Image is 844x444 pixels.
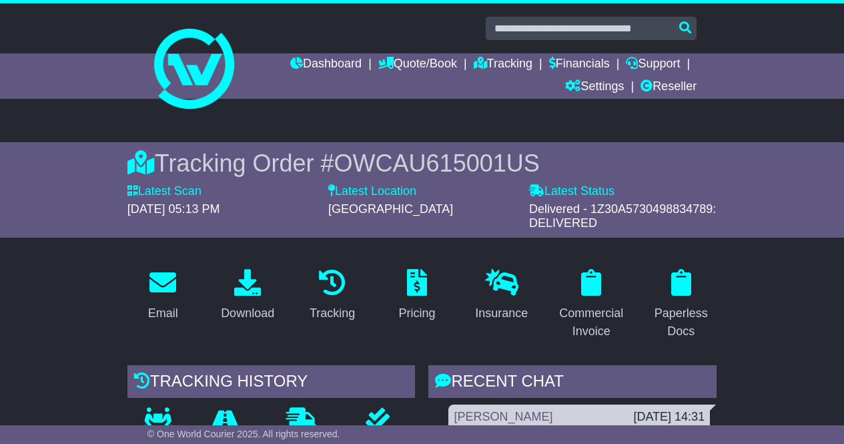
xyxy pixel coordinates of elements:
label: Latest Status [529,184,614,199]
label: Latest Scan [127,184,201,199]
div: RECENT CHAT [428,365,717,401]
a: Commercial Invoice [550,264,632,345]
a: Download [212,264,283,327]
div: Insurance [475,304,528,322]
a: Support [626,53,680,76]
div: Email [148,304,178,322]
a: Reseller [641,76,697,99]
span: Delivered - 1Z30A5730498834789: DELIVERED [529,202,716,230]
span: OWCAU615001US [334,150,540,177]
div: Download [221,304,274,322]
a: Email [139,264,187,327]
div: Tracking [310,304,355,322]
div: [DATE] 14:31 [633,410,705,425]
label: Latest Location [328,184,416,199]
div: Tracking Order # [127,149,717,178]
a: Tracking [301,264,364,327]
div: Pricing [398,304,435,322]
span: [GEOGRAPHIC_DATA] [328,202,453,216]
a: Insurance [466,264,536,327]
span: [DATE] 05:13 PM [127,202,220,216]
div: Commercial Invoice [559,304,623,341]
a: Pricing [390,264,444,327]
a: Quote/Book [378,53,457,76]
a: Settings [565,76,624,99]
div: Paperless Docs [654,304,708,341]
a: Tracking [474,53,532,76]
div: Tracking history [127,365,416,401]
a: Paperless Docs [645,264,717,345]
a: Dashboard [290,53,362,76]
a: Financials [549,53,610,76]
span: © One World Courier 2025. All rights reserved. [147,429,340,439]
a: [PERSON_NAME] [454,410,552,423]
